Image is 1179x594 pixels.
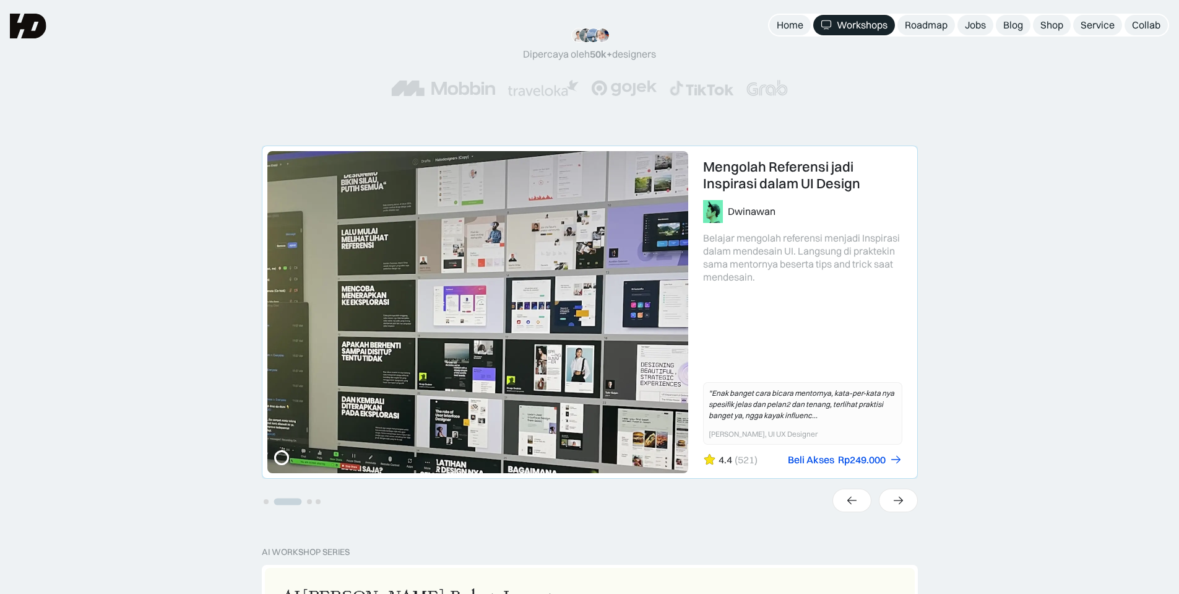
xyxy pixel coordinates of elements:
[813,15,895,35] a: Workshops
[264,499,269,504] button: Go to slide 1
[262,496,322,506] ul: Select a slide to show
[788,453,834,466] div: Beli Akses
[905,19,948,32] div: Roadmap
[262,547,350,557] div: AI Workshop Series
[1125,15,1168,35] a: Collab
[777,19,803,32] div: Home
[1033,15,1071,35] a: Shop
[1040,19,1063,32] div: Shop
[274,499,301,505] button: Go to slide 2
[735,453,758,466] div: (521)
[769,15,811,35] a: Home
[719,453,732,466] div: 4.4
[957,15,993,35] a: Jobs
[897,15,955,35] a: Roadmap
[307,499,312,504] button: Go to slide 3
[316,499,321,504] button: Go to slide 4
[837,19,887,32] div: Workshops
[590,48,612,60] span: 50k+
[838,453,886,466] div: Rp249.000
[1081,19,1115,32] div: Service
[965,19,986,32] div: Jobs
[1132,19,1160,32] div: Collab
[1003,19,1023,32] div: Blog
[262,146,918,479] div: 2 of 4
[788,453,902,466] a: Beli AksesRp249.000
[523,48,656,61] div: Dipercaya oleh designers
[1073,15,1122,35] a: Service
[996,15,1030,35] a: Blog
